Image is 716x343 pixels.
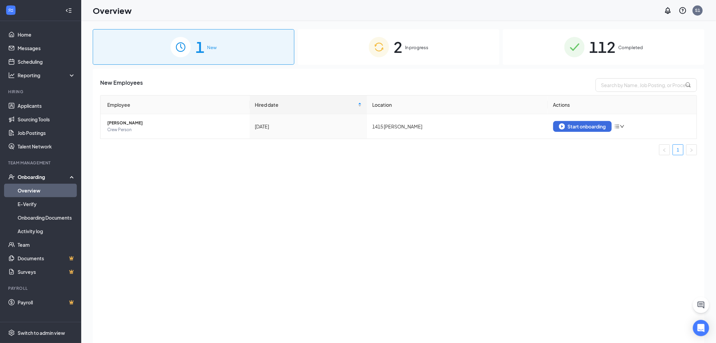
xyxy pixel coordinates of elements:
svg: Notifications [664,6,672,15]
svg: Collapse [65,7,72,14]
span: 112 [589,35,616,59]
a: E-Verify [18,197,75,211]
div: Switch to admin view [18,329,65,336]
a: Applicants [18,99,75,113]
button: Start onboarding [553,121,612,132]
button: left [659,144,670,155]
a: 1 [673,145,683,155]
button: ChatActive [693,297,709,313]
a: Job Postings [18,126,75,140]
a: Sourcing Tools [18,113,75,126]
div: Payroll [8,285,74,291]
a: Scheduling [18,55,75,68]
span: [PERSON_NAME] [107,120,244,126]
input: Search by Name, Job Posting, or Process [596,78,697,92]
li: Previous Page [659,144,670,155]
th: Location [367,96,548,114]
a: Messages [18,41,75,55]
span: bars [614,124,620,129]
button: right [686,144,697,155]
span: Hired date [255,101,357,108]
a: Team [18,238,75,251]
span: left [663,148,667,152]
svg: UserCheck [8,174,15,180]
a: Activity log [18,224,75,238]
svg: Analysis [8,72,15,79]
div: Onboarding [18,174,70,180]
a: Talent Network [18,140,75,153]
a: DocumentsCrown [18,251,75,265]
a: Home [18,28,75,41]
div: [DATE] [255,123,362,130]
span: right [690,148,694,152]
li: Next Page [686,144,697,155]
svg: Settings [8,329,15,336]
span: In progress [405,44,429,51]
a: SurveysCrown [18,265,75,279]
div: Team Management [8,160,74,166]
span: 2 [394,35,403,59]
span: New [207,44,217,51]
h1: Overview [93,5,132,16]
td: 1415 [PERSON_NAME] [367,114,548,139]
div: Open Intercom Messenger [693,320,709,336]
th: Actions [548,96,697,114]
span: New Employees [100,78,143,92]
span: Completed [619,44,643,51]
th: Employee [100,96,250,114]
a: Onboarding Documents [18,211,75,224]
a: PayrollCrown [18,296,75,309]
a: Overview [18,184,75,197]
span: Crew Person [107,126,244,133]
li: 1 [673,144,684,155]
div: Hiring [8,89,74,95]
span: 1 [196,35,204,59]
div: Reporting [18,72,76,79]
div: Start onboarding [559,123,606,129]
svg: QuestionInfo [679,6,687,15]
span: down [620,124,625,129]
div: S1 [695,7,700,13]
svg: ChatActive [697,301,705,309]
svg: WorkstreamLogo [7,7,14,14]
